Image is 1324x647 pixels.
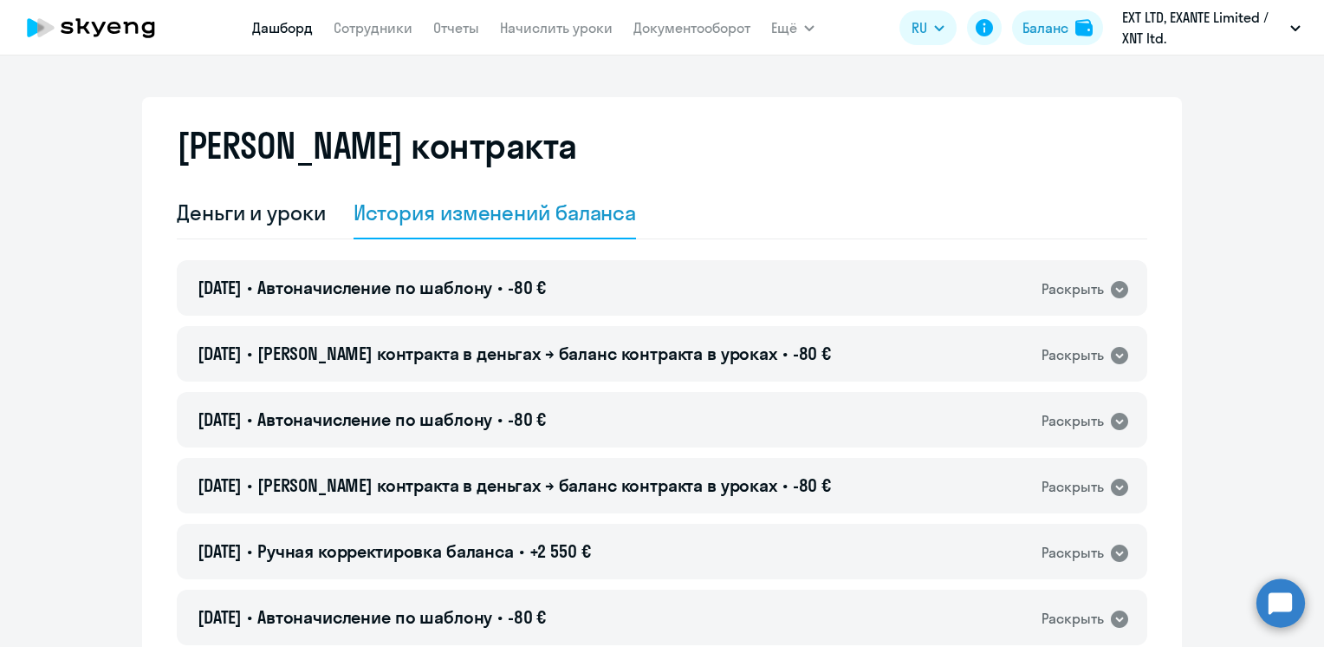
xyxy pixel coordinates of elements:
button: Ещё [771,10,815,45]
span: Автоначисление по шаблону [257,606,492,628]
span: [DATE] [198,343,242,364]
span: • [247,606,252,628]
span: [DATE] [198,540,242,562]
div: Раскрыть [1042,476,1104,498]
a: Сотрудники [334,19,412,36]
a: Отчеты [433,19,479,36]
a: Начислить уроки [500,19,613,36]
span: -80 € [508,408,546,430]
button: EXT LTD, ‎EXANTE Limited / XNT ltd. [1113,7,1309,49]
span: [DATE] [198,277,242,298]
p: EXT LTD, ‎EXANTE Limited / XNT ltd. [1122,7,1283,49]
span: -80 € [508,277,546,298]
span: • [247,277,252,298]
span: • [782,343,788,364]
span: • [247,540,252,562]
button: RU [899,10,957,45]
span: • [247,408,252,430]
a: Дашборд [252,19,313,36]
span: • [247,343,252,364]
span: Автоначисление по шаблону [257,277,492,298]
div: Раскрыть [1042,410,1104,432]
a: Документооборот [633,19,750,36]
span: Автоначисление по шаблону [257,408,492,430]
div: История изменений баланса [354,199,637,226]
span: [PERSON_NAME] контракта в деньгах → баланс контракта в уроках [257,474,777,496]
h2: [PERSON_NAME] контракта [177,125,577,167]
span: • [497,606,503,628]
span: +2 550 € [529,540,591,562]
span: RU [912,17,927,38]
div: Раскрыть [1042,542,1104,564]
span: • [497,408,503,430]
span: -80 € [793,343,831,364]
button: Балансbalance [1012,10,1103,45]
span: -80 € [508,606,546,628]
span: • [782,474,788,496]
div: Деньги и уроки [177,199,326,226]
span: -80 € [793,474,831,496]
span: [DATE] [198,606,242,628]
span: [DATE] [198,408,242,430]
span: • [497,277,503,298]
span: Ещё [771,17,797,38]
span: Ручная корректировка баланса [257,540,514,562]
div: Баланс [1022,17,1068,38]
span: • [247,474,252,496]
span: [DATE] [198,474,242,496]
span: [PERSON_NAME] контракта в деньгах → баланс контракта в уроках [257,343,777,364]
div: Раскрыть [1042,344,1104,366]
span: • [519,540,524,562]
div: Раскрыть [1042,278,1104,300]
img: balance [1075,19,1093,36]
div: Раскрыть [1042,608,1104,630]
